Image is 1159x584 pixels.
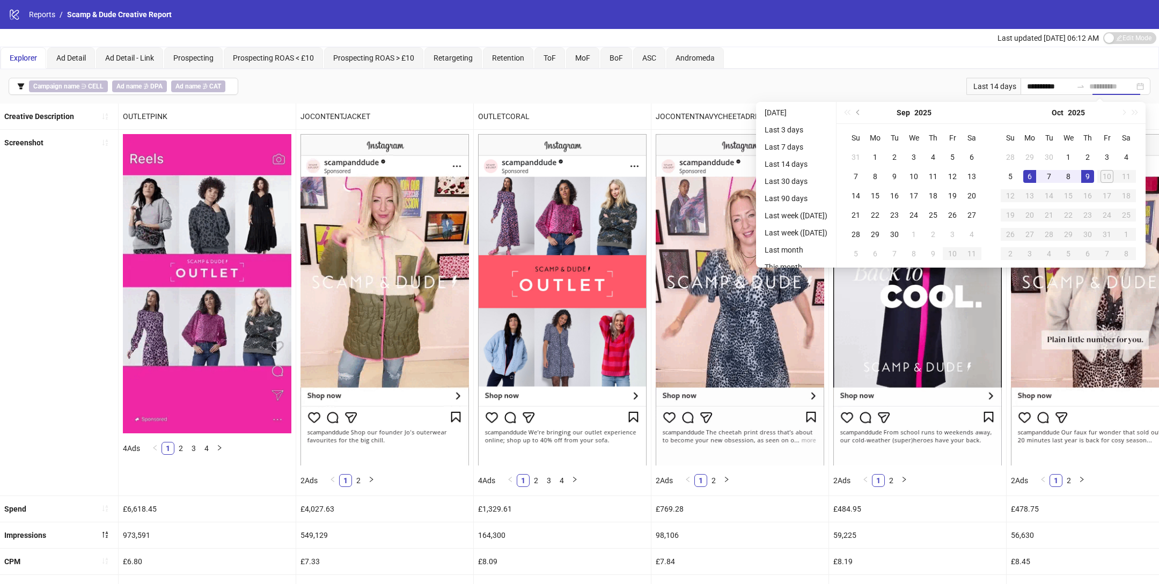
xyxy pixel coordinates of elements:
td: 2025-09-13 [962,167,981,186]
img: Screenshot 120234883067530005 [300,134,469,465]
div: 21 [1043,209,1055,221]
div: 2 [1004,247,1017,260]
div: 26 [1004,228,1017,241]
td: 2025-10-07 [1039,167,1059,186]
b: Ad name [175,83,201,90]
div: 7 [1043,170,1055,183]
div: 1 [1062,151,1075,164]
li: 2 [352,474,365,487]
td: 2025-10-09 [923,244,943,263]
div: 7 [1101,247,1113,260]
td: 2025-10-17 [1097,186,1117,205]
td: 2025-09-25 [923,205,943,225]
div: 4 [965,228,978,241]
td: 2025-10-03 [943,225,962,244]
td: 2025-10-08 [1059,167,1078,186]
td: 2025-09-12 [943,167,962,186]
td: 2025-10-24 [1097,205,1117,225]
li: Next Page [365,474,378,487]
a: 1 [340,475,351,486]
td: 2025-10-04 [962,225,981,244]
td: 2025-10-25 [1117,205,1136,225]
div: 10 [907,170,920,183]
div: 4 [1120,151,1133,164]
div: 29 [869,228,882,241]
span: sort-ascending [101,505,109,512]
div: 9 [1081,170,1094,183]
button: Choose a month [1052,102,1063,123]
th: Th [1078,128,1097,147]
td: 2025-09-24 [904,205,923,225]
div: 18 [927,189,940,202]
button: right [720,474,733,487]
td: 2025-10-06 [865,244,885,263]
button: Previous month (PageUp) [853,102,864,123]
span: sort-descending [101,531,109,538]
li: Last 30 days [760,175,832,188]
div: 23 [1081,209,1094,221]
div: 12 [1004,189,1017,202]
div: 5 [849,247,862,260]
td: 2025-10-26 [1001,225,1020,244]
span: BoF [610,54,623,62]
td: 2025-11-01 [1117,225,1136,244]
td: 2025-11-06 [1078,244,1097,263]
b: DPA [150,83,163,90]
a: 2 [1063,475,1075,486]
span: Retargeting [434,54,473,62]
a: 1 [872,475,884,486]
li: 2 [174,442,187,455]
td: 2025-10-28 [1039,225,1059,244]
td: 2025-10-23 [1078,205,1097,225]
td: 2025-10-04 [1117,147,1136,167]
li: 2 [885,474,898,487]
a: 1 [695,475,707,486]
div: OUTLETCORAL [474,104,651,129]
td: 2025-11-04 [1039,244,1059,263]
img: Screenshot 120234883067730005 [833,134,1002,465]
li: 2 [1062,474,1075,487]
div: 20 [965,189,978,202]
div: 8 [1062,170,1075,183]
td: 2025-10-02 [1078,147,1097,167]
div: 18 [1120,189,1133,202]
div: 16 [1081,189,1094,202]
div: 10 [946,247,959,260]
td: 2025-09-26 [943,205,962,225]
li: 1 [694,474,707,487]
div: 8 [869,170,882,183]
div: 11 [1120,170,1133,183]
li: 4 [555,474,568,487]
td: 2025-10-22 [1059,205,1078,225]
td: 2025-09-29 [865,225,885,244]
th: We [1059,128,1078,147]
td: 2025-10-05 [846,244,865,263]
span: left [152,445,158,451]
div: 6 [869,247,882,260]
a: 2 [885,475,897,486]
b: Campaign name [33,83,79,90]
span: ToF [544,54,556,62]
div: 1 [907,228,920,241]
td: 2025-09-01 [865,147,885,167]
span: right [571,476,578,483]
td: 2025-09-16 [885,186,904,205]
div: 1 [869,151,882,164]
span: to [1076,82,1085,91]
li: 3 [542,474,555,487]
div: 3 [1023,247,1036,260]
td: 2025-10-10 [943,244,962,263]
span: right [368,476,375,483]
li: Next Page [1075,474,1088,487]
td: 2025-10-29 [1059,225,1078,244]
li: Last 3 days [760,123,832,136]
div: 31 [849,151,862,164]
th: Fr [943,128,962,147]
td: 2025-10-10 [1097,167,1117,186]
a: 4 [556,475,568,486]
td: 2025-09-03 [904,147,923,167]
td: 2025-10-13 [1020,186,1039,205]
td: 2025-10-03 [1097,147,1117,167]
div: 22 [1062,209,1075,221]
td: 2025-11-07 [1097,244,1117,263]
